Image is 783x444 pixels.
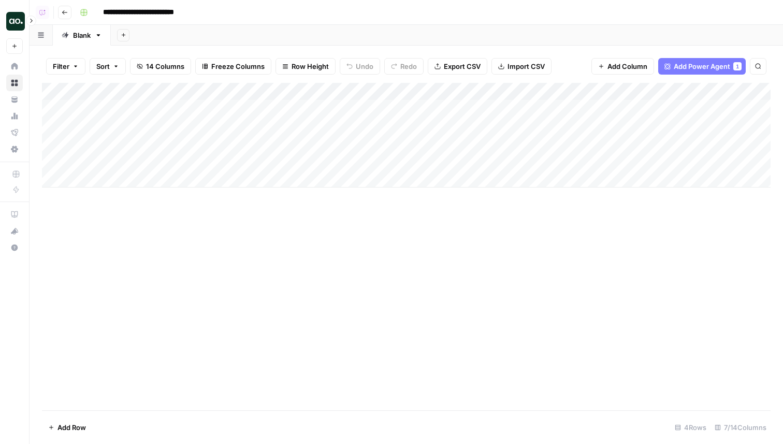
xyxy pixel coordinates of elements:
button: Add Column [591,58,654,75]
span: Import CSV [508,61,545,71]
button: Freeze Columns [195,58,271,75]
div: 7/14 Columns [711,419,771,436]
a: Usage [6,108,23,124]
button: Export CSV [428,58,487,75]
span: Add Power Agent [674,61,730,71]
button: Import CSV [491,58,552,75]
button: Filter [46,58,85,75]
button: Row Height [275,58,336,75]
span: Row Height [292,61,329,71]
a: Flightpath [6,124,23,141]
img: Justina testing Logo [6,12,25,31]
span: Redo [400,61,417,71]
div: What's new? [7,223,22,239]
span: Export CSV [444,61,481,71]
span: 14 Columns [146,61,184,71]
span: 1 [736,62,739,70]
button: Workspace: Justina testing [6,8,23,34]
span: Filter [53,61,69,71]
div: 1 [733,62,742,70]
span: Add Column [607,61,647,71]
button: Add Row [42,419,92,436]
span: Freeze Columns [211,61,265,71]
a: Blank [53,25,111,46]
span: Add Row [57,422,86,433]
button: Help + Support [6,239,23,256]
button: Sort [90,58,126,75]
span: Undo [356,61,373,71]
a: Home [6,58,23,75]
button: Add Power Agent1 [658,58,746,75]
a: Your Data [6,91,23,108]
button: Undo [340,58,380,75]
button: What's new? [6,223,23,239]
a: Browse [6,75,23,91]
button: Redo [384,58,424,75]
a: Settings [6,141,23,157]
div: Blank [73,30,91,40]
button: 14 Columns [130,58,191,75]
a: AirOps Academy [6,206,23,223]
div: 4 Rows [671,419,711,436]
span: Sort [96,61,110,71]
